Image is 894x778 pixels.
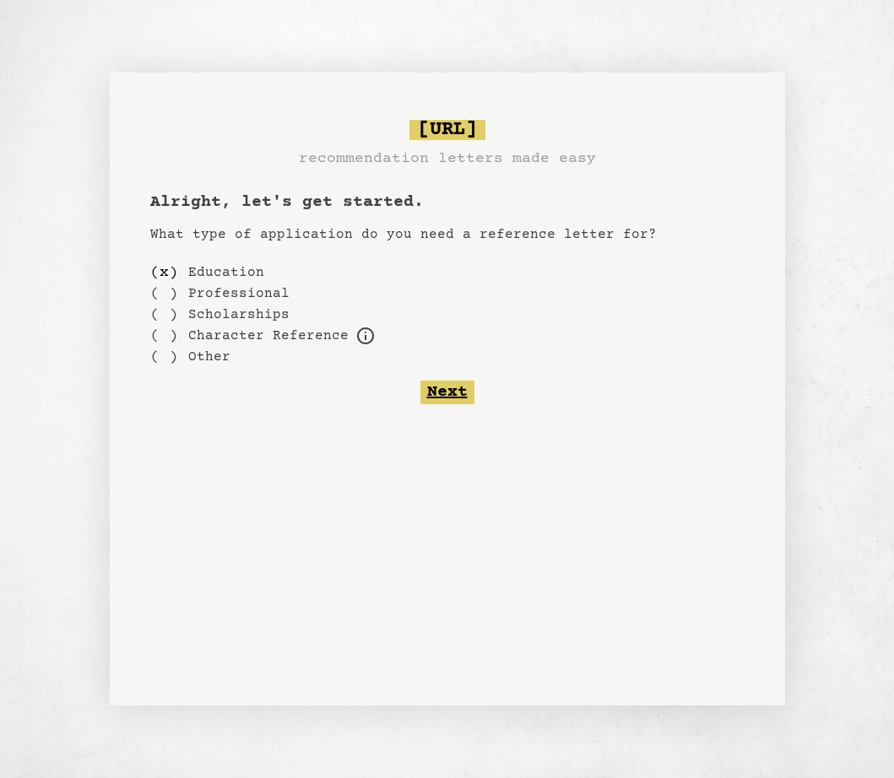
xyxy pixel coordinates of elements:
h1: Alright, let's get started. [150,191,745,214]
label: Education [188,262,264,283]
div: ( ) [150,325,178,346]
div: ( ) [150,283,178,304]
span: [URL] [409,120,485,140]
label: For example, loans, housing applications, parole, professional certification, etc. [188,326,349,346]
label: Professional [188,284,290,304]
div: ( x ) [150,262,178,283]
button: Next [420,381,474,404]
label: Other [188,347,230,367]
p: What type of application do you need a reference letter for? [150,224,745,245]
label: Scholarships [188,305,290,325]
div: ( ) [150,346,178,367]
h3: recommendation letters made easy [299,147,596,170]
div: ( ) [150,304,178,325]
